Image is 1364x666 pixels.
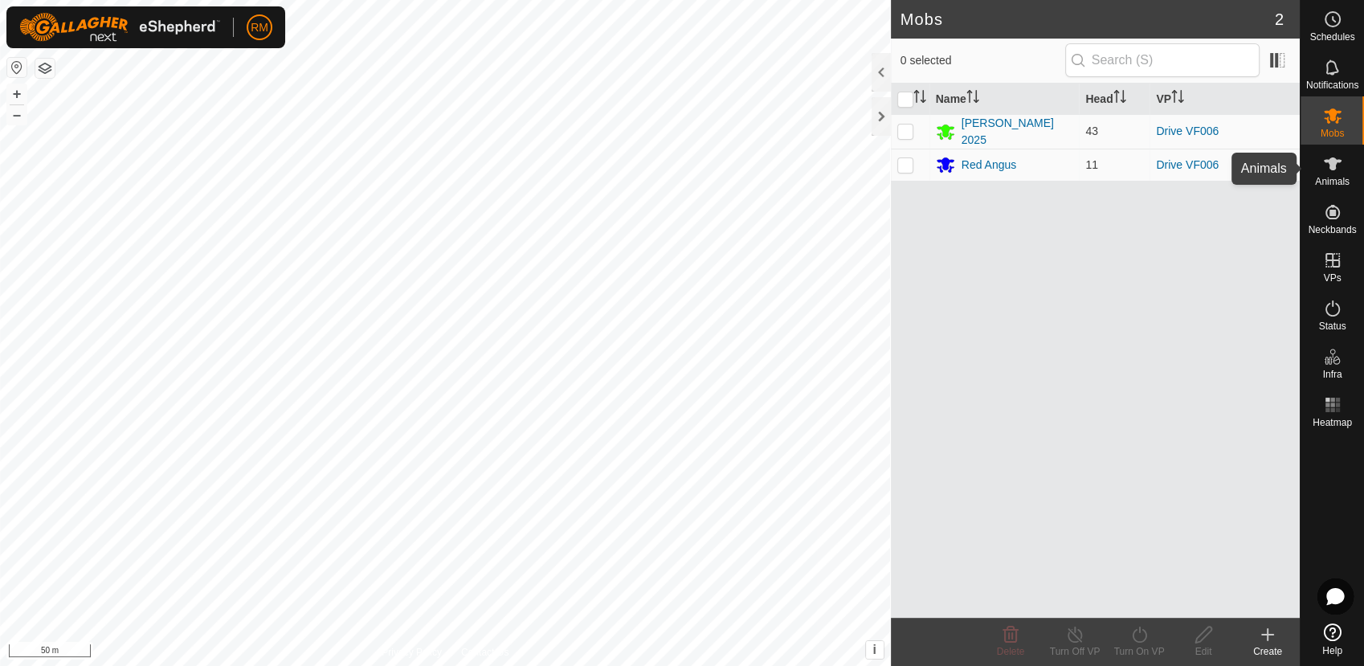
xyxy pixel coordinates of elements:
span: VPs [1323,273,1341,283]
input: Search (S) [1065,43,1260,77]
span: 2 [1275,7,1284,31]
img: Gallagher Logo [19,13,220,42]
th: Head [1079,84,1150,115]
span: Help [1322,646,1342,656]
button: Reset Map [7,58,27,77]
th: Name [929,84,1080,115]
span: Status [1318,321,1346,331]
span: Neckbands [1308,225,1356,235]
th: VP [1150,84,1300,115]
div: Create [1235,644,1300,659]
span: RM [251,19,268,36]
button: Map Layers [35,59,55,78]
span: Mobs [1321,129,1344,138]
div: Turn On VP [1107,644,1171,659]
a: Help [1301,617,1364,662]
p-sorticon: Activate to sort [966,92,979,105]
button: – [7,105,27,125]
span: Infra [1322,370,1342,379]
span: Heatmap [1313,418,1352,427]
div: [PERSON_NAME] 2025 [962,115,1073,149]
p-sorticon: Activate to sort [1113,92,1126,105]
span: 11 [1085,158,1098,171]
a: Drive VF006 [1156,125,1219,137]
span: i [872,643,876,656]
span: Delete [997,646,1025,657]
span: Animals [1315,177,1350,186]
a: Contact Us [461,645,508,660]
button: i [866,641,884,659]
a: Privacy Policy [382,645,442,660]
span: 0 selected [900,52,1065,69]
div: Turn Off VP [1043,644,1107,659]
p-sorticon: Activate to sort [913,92,926,105]
div: Edit [1171,644,1235,659]
h2: Mobs [900,10,1275,29]
span: Schedules [1309,32,1354,42]
span: Notifications [1306,80,1358,90]
a: Drive VF006 [1156,158,1219,171]
div: Red Angus [962,157,1017,174]
span: 43 [1085,125,1098,137]
button: + [7,84,27,104]
p-sorticon: Activate to sort [1171,92,1184,105]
